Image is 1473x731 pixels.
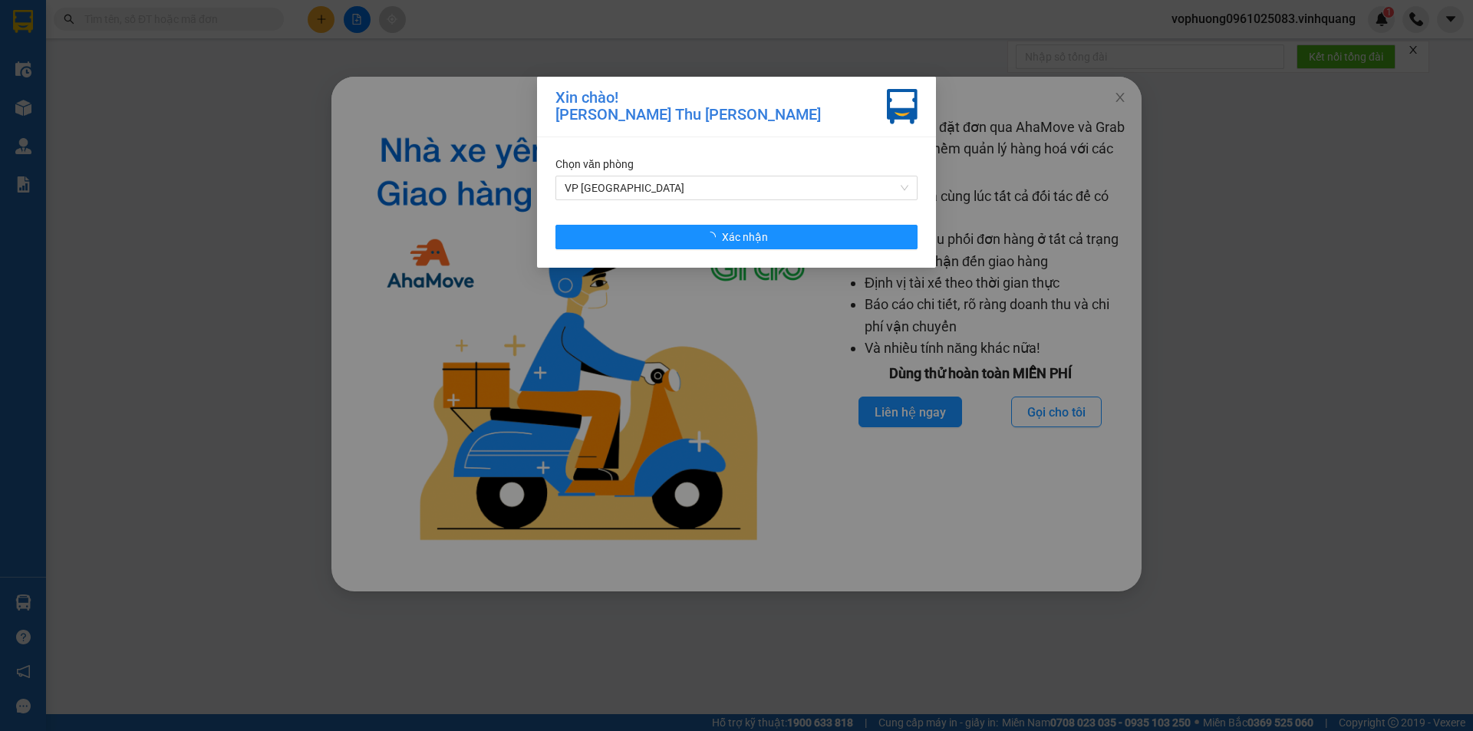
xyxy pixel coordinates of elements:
button: Xác nhận [555,225,918,249]
span: Xác nhận [722,229,768,245]
div: Chọn văn phòng [555,156,918,173]
div: Xin chào! [PERSON_NAME] Thu [PERSON_NAME] [555,89,821,124]
span: VP PHÚ SƠN [565,176,908,199]
span: loading [705,232,722,242]
img: vxr-icon [887,89,918,124]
